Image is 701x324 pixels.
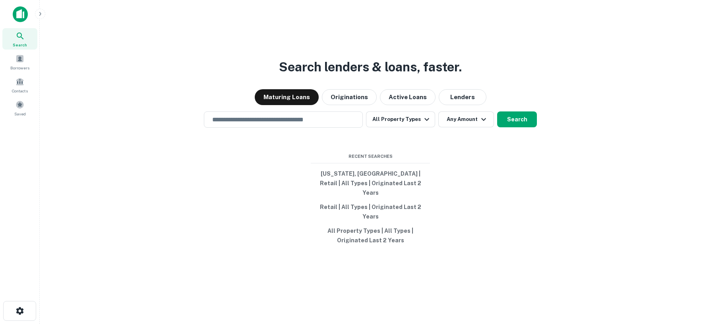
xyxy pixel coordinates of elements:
span: Search [13,42,27,48]
button: All Property Types | All Types | Originated Last 2 Years [311,224,430,247]
a: Borrowers [2,51,37,73]
a: Contacts [2,74,37,96]
iframe: Chat Widget [661,261,701,299]
button: All Property Types [366,111,435,127]
span: Contacts [12,88,28,94]
span: Saved [14,111,26,117]
span: Recent Searches [311,153,430,160]
span: Borrowers [10,65,29,71]
button: Maturing Loans [255,89,319,105]
button: [US_STATE], [GEOGRAPHIC_DATA] | Retail | All Types | Originated Last 2 Years [311,167,430,200]
button: Retail | All Types | Originated Last 2 Years [311,200,430,224]
button: Originations [322,89,377,105]
a: Saved [2,97,37,119]
a: Search [2,28,37,50]
button: Any Amount [438,111,494,127]
button: Lenders [439,89,486,105]
img: capitalize-icon.png [13,6,28,22]
button: Search [497,111,537,127]
button: Active Loans [380,89,436,105]
h3: Search lenders & loans, faster. [279,58,462,77]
